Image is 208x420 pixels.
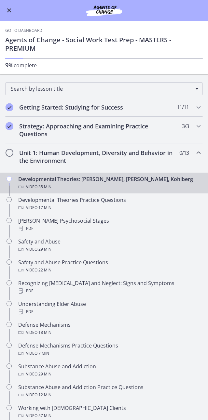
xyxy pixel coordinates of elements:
h1: Agents of Change - Social Work Test Prep - MASTERS - PREMIUM [5,36,203,53]
h2: Strategy: Approaching and Examining Practice Questions [19,122,176,138]
div: Developmental Theories Practice Questions [18,196,203,212]
div: PDF [18,225,203,232]
div: Substance Abuse and Addiction Practice Questions [18,383,203,399]
div: Safety and Abuse [18,238,203,253]
div: PDF [18,287,203,295]
p: complete [5,61,203,69]
h2: Getting Started: Studying for Success [19,103,176,111]
h2: Unit 1: Human Development, Diversity and Behavior in the Environment [19,149,176,164]
div: Video [18,266,203,274]
div: Video [18,245,203,253]
a: Go to Dashboard [5,28,42,33]
button: Enable menu [5,7,13,14]
span: · 12 min [37,391,51,399]
div: Understanding Elder Abuse [18,300,203,316]
div: Substance Abuse and Addiction [18,362,203,378]
span: · 18 min [37,329,51,336]
div: Developmental Theories: [PERSON_NAME], [PERSON_NAME], Kohlberg [18,175,203,191]
div: Video [18,391,203,399]
i: Completed [6,103,13,111]
img: Agents of Change [72,4,137,17]
div: Safety and Abuse Practice Questions [18,258,203,274]
div: Defense Mechanisms [18,321,203,336]
div: Video [18,370,203,378]
div: Video [18,329,203,336]
span: · 57 min [37,412,51,420]
div: Video [18,412,203,420]
div: Recognizing [MEDICAL_DATA] and Neglect: Signs and Symptoms [18,279,203,295]
span: · 7 min [37,349,49,357]
div: Video [18,349,203,357]
span: · 22 min [37,266,51,274]
div: Working with [DEMOGRAPHIC_DATA] Clients [18,404,203,420]
span: 9% [5,61,14,69]
span: · 29 min [37,370,51,378]
span: · 35 min [37,183,51,191]
div: Search by lesson title [5,82,203,95]
div: Video [18,204,203,212]
span: · 17 min [37,204,51,212]
div: [PERSON_NAME] Psychosocial Stages [18,217,203,232]
div: Defense Mechanisms Practice Questions [18,342,203,357]
i: Completed [6,122,13,130]
div: Video [18,183,203,191]
div: PDF [18,308,203,316]
span: 3 / 3 [182,122,189,130]
span: Search by lesson title [11,85,192,92]
span: · 29 min [37,245,51,253]
span: 0 / 13 [179,149,189,157]
span: 11 / 11 [177,103,189,111]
